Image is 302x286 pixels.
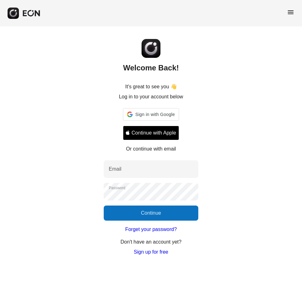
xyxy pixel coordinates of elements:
p: Log in to your account below [119,93,183,101]
button: Signin with apple ID [123,126,179,140]
button: Continue [104,206,198,221]
div: Sign in with Google [123,108,179,121]
p: Or continue with email [126,145,176,153]
span: menu [287,8,294,16]
p: It's great to see you 👋 [125,83,177,91]
a: Sign up for free [134,248,168,256]
p: Don't have an account yet? [120,238,181,246]
label: Email [109,165,121,173]
label: Password [109,185,125,190]
a: Forget your password? [125,226,177,233]
span: Sign in with Google [135,111,175,118]
h2: Welcome Back! [123,63,179,73]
